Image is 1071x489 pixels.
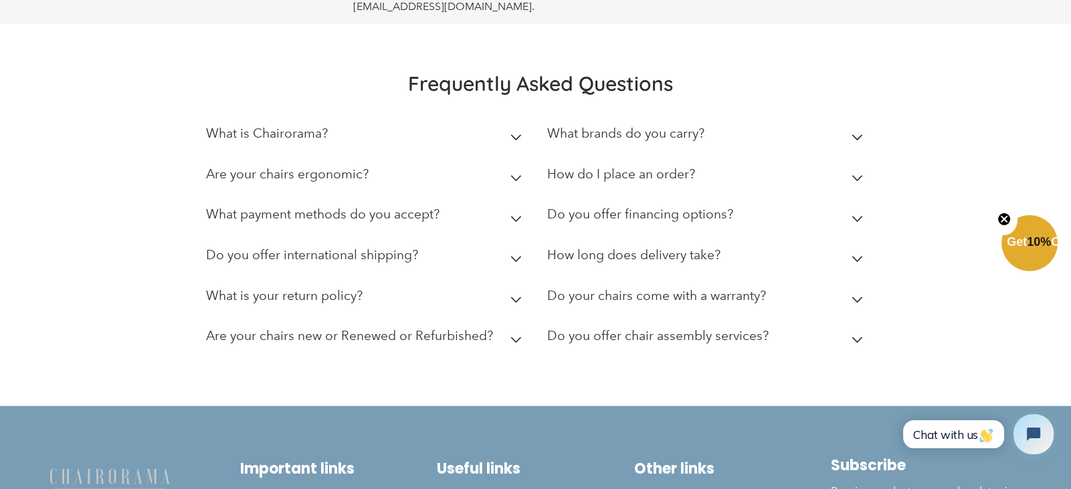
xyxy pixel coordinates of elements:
[547,288,766,303] h2: Do your chairs come with a warranty?
[1007,235,1068,249] span: Get Off
[547,116,868,157] summary: What brands do you carry?
[206,288,363,303] h2: What is your return policy?
[206,166,369,182] h2: Are your chairs ergonomic?
[888,403,1065,466] iframe: Tidio Chat
[547,157,868,198] summary: How do I place an order?
[206,71,875,96] h2: Frequently Asked Questions
[547,319,868,359] summary: Do you offer chair assembly services?
[547,279,868,319] summary: Do your chairs come with a warranty?
[831,456,1028,474] h2: Subscribe
[547,197,868,238] summary: Do you offer financing options?
[206,126,328,141] h2: What is Chairorama?
[206,238,527,279] summary: Do you offer international shipping?
[547,126,704,141] h2: What brands do you carry?
[206,197,527,238] summary: What payment methods do you accept?
[547,247,720,263] h2: How long does delivery take?
[1027,235,1051,249] span: 10%
[206,116,527,157] summary: What is Chairorama?
[634,460,832,478] h2: Other links
[547,238,868,279] summary: How long does delivery take?
[547,206,733,222] h2: Do you offer financing options?
[547,166,695,182] h2: How do I place an order?
[206,247,418,263] h2: Do you offer international shipping?
[240,460,437,478] h2: Important links
[206,279,527,319] summary: What is your return policy?
[1001,216,1058,273] div: Get10%OffClose teaser
[206,206,440,222] h2: What payment methods do you accept?
[437,460,634,478] h2: Useful links
[206,157,527,198] summary: Are your chairs ergonomic?
[206,319,527,359] summary: Are your chairs new or Renewed or Refurbished?
[547,328,769,343] h2: Do you offer chair assembly services?
[991,204,1017,235] button: Close teaser
[206,328,493,343] h2: Are your chairs new or Renewed or Refurbished?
